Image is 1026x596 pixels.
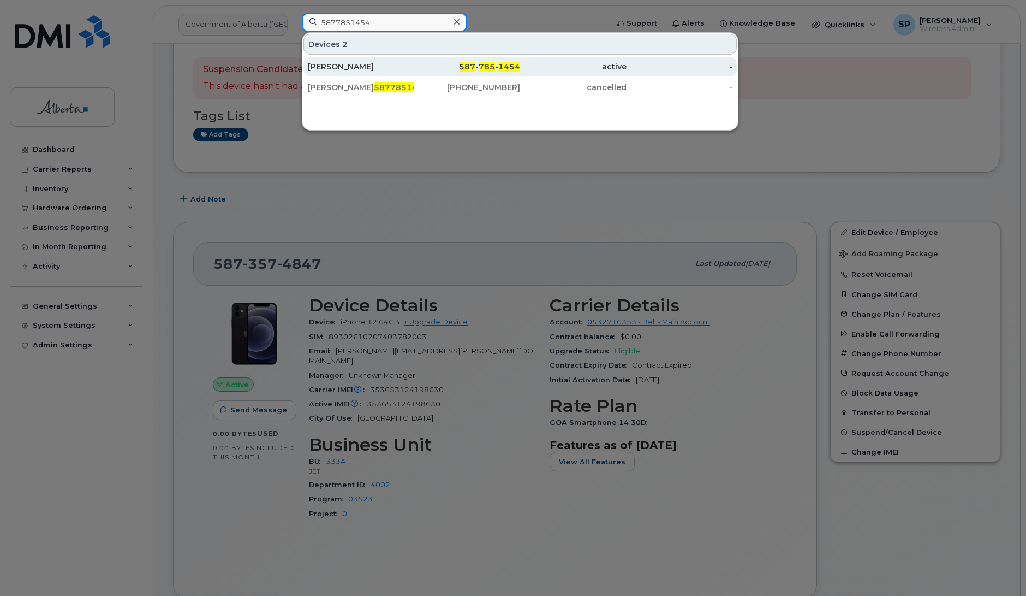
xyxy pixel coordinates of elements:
[520,82,627,93] div: cancelled
[303,78,737,97] a: [PERSON_NAME]5877851454[PHONE_NUMBER]cancelled-
[498,62,520,72] span: 1454
[414,82,521,93] div: [PHONE_NUMBER]
[627,61,733,72] div: -
[308,61,414,72] div: [PERSON_NAME]
[479,62,495,72] span: 785
[414,61,521,72] div: - -
[520,61,627,72] div: active
[308,82,414,93] div: [PERSON_NAME]
[342,39,348,50] span: 2
[303,57,737,76] a: [PERSON_NAME]587-785-1454active-
[374,82,428,92] span: 5877851454
[459,62,475,72] span: 587
[627,82,733,93] div: -
[303,34,737,55] div: Devices
[302,13,467,32] input: Find something...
